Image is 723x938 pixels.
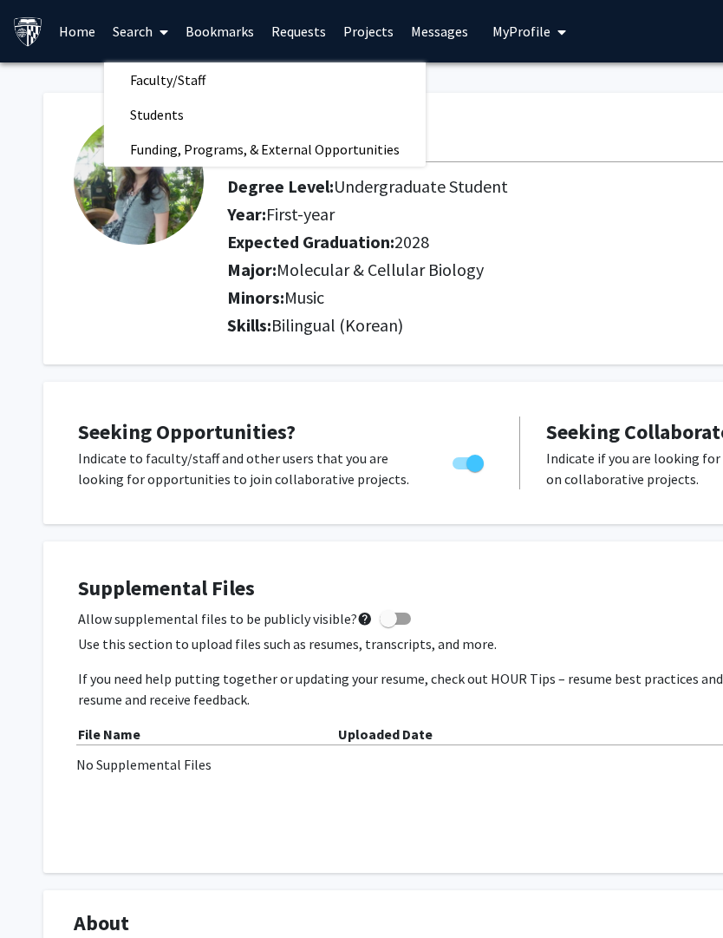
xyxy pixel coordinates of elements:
span: Allow supplemental files to be publicly visible? [78,608,373,629]
a: Search [104,1,177,62]
mat-icon: help [357,608,373,629]
iframe: Chat [13,860,74,925]
span: My Profile [492,23,550,40]
b: Uploaded Date [338,725,433,743]
img: Profile Picture [74,115,204,245]
span: Bilingual (Korean) [271,314,403,336]
a: Projects [335,1,402,62]
a: Home [50,1,104,62]
a: Bookmarks [177,1,263,62]
span: Undergraduate Student [334,175,508,197]
a: Funding, Programs, & External Opportunities [104,136,426,162]
a: Students [104,102,426,128]
span: 2028 [394,231,429,253]
span: Students [104,97,210,132]
span: Molecular & Cellular Biology [277,259,484,280]
span: First-year [266,203,335,225]
a: Requests [263,1,335,62]
img: Johns Hopkins University Logo [13,16,43,47]
a: Messages [402,1,477,62]
span: Music [284,286,324,308]
a: Faculty/Staff [104,67,426,93]
span: Seeking Opportunities? [78,418,296,445]
span: Faculty/Staff [104,62,231,97]
span: Funding, Programs, & External Opportunities [104,132,426,167]
div: Toggle [446,448,493,474]
b: File Name [78,725,140,743]
p: Indicate to faculty/staff and other users that you are looking for opportunities to join collabor... [78,448,420,489]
